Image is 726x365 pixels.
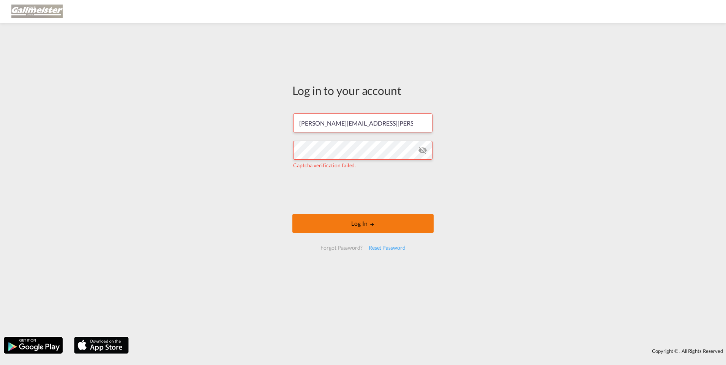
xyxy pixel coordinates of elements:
[317,241,365,255] div: Forgot Password?
[11,3,63,20] img: 03265390ea0211efb7c18701be6bbe5d.png
[366,241,409,255] div: Reset Password
[293,162,356,168] span: Captcha verification failed.
[418,146,427,155] md-icon: icon-eye-off
[292,82,434,98] div: Log in to your account
[3,336,63,354] img: google.png
[292,214,434,233] button: LOGIN
[293,113,432,132] input: Enter email/phone number
[133,345,726,357] div: Copyright © . All Rights Reserved
[73,336,129,354] img: apple.png
[305,177,421,206] iframe: reCAPTCHA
